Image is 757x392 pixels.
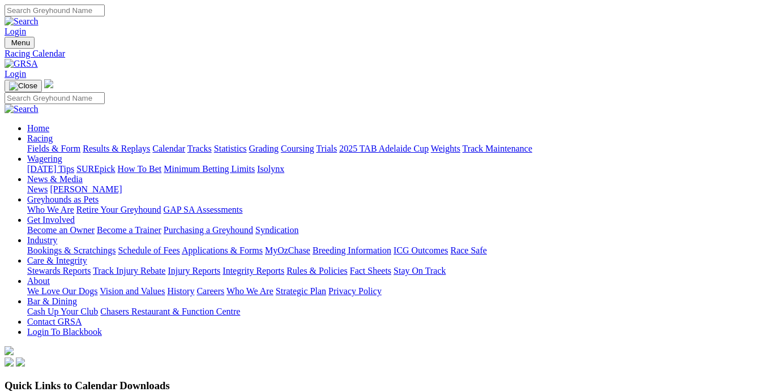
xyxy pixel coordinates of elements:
[463,144,532,153] a: Track Maintenance
[5,92,105,104] input: Search
[27,317,82,326] a: Contact GRSA
[226,286,273,296] a: Who We Are
[313,245,391,255] a: Breeding Information
[164,225,253,235] a: Purchasing a Greyhound
[5,59,38,69] img: GRSA
[27,276,50,286] a: About
[27,307,752,317] div: Bar & Dining
[5,80,42,92] button: Toggle navigation
[44,79,53,88] img: logo-grsa-white.png
[27,195,99,204] a: Greyhounds as Pets
[83,144,150,153] a: Results & Replays
[27,205,74,214] a: Who We Are
[100,286,165,296] a: Vision and Values
[196,286,224,296] a: Careers
[152,144,185,153] a: Calendar
[50,184,122,194] a: [PERSON_NAME]
[27,266,752,276] div: Care & Integrity
[5,16,39,27] img: Search
[5,37,35,49] button: Toggle navigation
[27,245,116,255] a: Bookings & Scratchings
[5,5,105,16] input: Search
[27,123,49,133] a: Home
[5,49,752,59] a: Racing Calendar
[27,133,53,143] a: Racing
[27,184,752,195] div: News & Media
[27,225,95,235] a: Become an Owner
[339,144,429,153] a: 2025 TAB Adelaide Cup
[27,225,752,235] div: Get Involved
[265,245,310,255] a: MyOzChase
[164,205,243,214] a: GAP SA Assessments
[27,144,80,153] a: Fields & Form
[9,81,37,91] img: Close
[27,164,752,174] div: Wagering
[255,225,298,235] a: Syndication
[27,286,97,296] a: We Love Our Dogs
[16,357,25,367] img: twitter.svg
[27,205,752,215] div: Greyhounds as Pets
[11,38,30,47] span: Menu
[27,256,87,265] a: Care & Integrity
[167,286,194,296] a: History
[286,266,348,275] a: Rules & Policies
[249,144,279,153] a: Grading
[394,266,446,275] a: Stay On Track
[27,164,74,174] a: [DATE] Tips
[223,266,284,275] a: Integrity Reports
[187,144,212,153] a: Tracks
[394,245,448,255] a: ICG Outcomes
[27,245,752,256] div: Industry
[27,235,57,245] a: Industry
[27,266,91,275] a: Stewards Reports
[5,346,14,355] img: logo-grsa-white.png
[276,286,326,296] a: Strategic Plan
[164,164,255,174] a: Minimum Betting Limits
[214,144,247,153] a: Statistics
[118,245,179,255] a: Schedule of Fees
[182,245,263,255] a: Applications & Forms
[168,266,220,275] a: Injury Reports
[27,307,98,316] a: Cash Up Your Club
[76,205,161,214] a: Retire Your Greyhound
[93,266,165,275] a: Track Injury Rebate
[5,27,26,36] a: Login
[281,144,314,153] a: Coursing
[27,174,83,184] a: News & Media
[100,307,240,316] a: Chasers Restaurant & Function Centre
[27,144,752,154] div: Racing
[5,104,39,114] img: Search
[27,327,102,337] a: Login To Blackbook
[316,144,337,153] a: Trials
[5,69,26,79] a: Login
[27,286,752,296] div: About
[118,164,162,174] a: How To Bet
[5,357,14,367] img: facebook.svg
[350,266,391,275] a: Fact Sheets
[5,380,752,392] h3: Quick Links to Calendar Downloads
[257,164,284,174] a: Isolynx
[27,184,48,194] a: News
[76,164,115,174] a: SUREpick
[27,296,77,306] a: Bar & Dining
[450,245,486,255] a: Race Safe
[97,225,161,235] a: Become a Trainer
[431,144,460,153] a: Weights
[328,286,382,296] a: Privacy Policy
[27,215,75,225] a: Get Involved
[27,154,62,163] a: Wagering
